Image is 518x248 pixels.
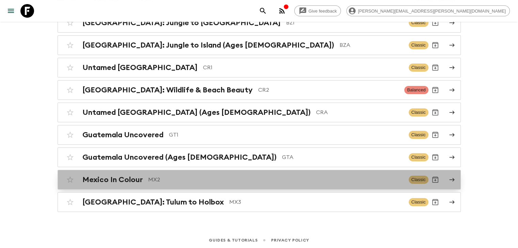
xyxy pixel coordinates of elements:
a: Mexico In ColourMX2ClassicArchive [58,170,461,190]
button: Archive [428,83,442,97]
h2: Mexico In Colour [82,175,143,184]
p: MX2 [148,176,403,184]
a: Untamed [GEOGRAPHIC_DATA] (Ages [DEMOGRAPHIC_DATA])CRAClassicArchive [58,103,461,122]
button: Archive [428,61,442,74]
span: Classic [409,131,428,139]
span: Balanced [404,86,428,94]
span: Classic [409,19,428,27]
p: MX3 [229,198,403,206]
button: Archive [428,128,442,142]
span: Classic [409,64,428,72]
p: GT1 [169,131,403,139]
a: Privacy Policy [271,236,309,244]
span: Classic [409,108,428,117]
button: Archive [428,195,442,209]
h2: [GEOGRAPHIC_DATA]: Wildlife & Beach Beauty [82,86,253,94]
h2: Untamed [GEOGRAPHIC_DATA] [82,63,198,72]
p: BZA [340,41,403,49]
button: Archive [428,150,442,164]
p: GTA [282,153,403,161]
h2: Guatemala Uncovered (Ages [DEMOGRAPHIC_DATA]) [82,153,277,162]
h2: [GEOGRAPHIC_DATA]: Jungle to Island (Ages [DEMOGRAPHIC_DATA]) [82,41,334,50]
a: [GEOGRAPHIC_DATA]: Tulum to HolboxMX3ClassicArchive [58,192,461,212]
a: Give feedback [294,5,341,16]
a: [GEOGRAPHIC_DATA]: Jungle to Island (Ages [DEMOGRAPHIC_DATA])BZAClassicArchive [58,35,461,55]
h2: [GEOGRAPHIC_DATA]: Tulum to Holbox [82,198,224,207]
a: [GEOGRAPHIC_DATA]: Jungle to [GEOGRAPHIC_DATA]BZ1ClassicArchive [58,13,461,33]
h2: Untamed [GEOGRAPHIC_DATA] (Ages [DEMOGRAPHIC_DATA]) [82,108,311,117]
div: [PERSON_NAME][EMAIL_ADDRESS][PERSON_NAME][DOMAIN_NAME] [346,5,510,16]
span: Classic [409,198,428,206]
button: Archive [428,173,442,187]
a: Guatemala UncoveredGT1ClassicArchive [58,125,461,145]
a: [GEOGRAPHIC_DATA]: Wildlife & Beach BeautyCR2BalancedArchive [58,80,461,100]
span: Classic [409,41,428,49]
span: [PERSON_NAME][EMAIL_ADDRESS][PERSON_NAME][DOMAIN_NAME] [354,8,509,14]
button: Archive [428,16,442,30]
button: menu [4,4,18,18]
p: CR1 [203,64,403,72]
button: Archive [428,38,442,52]
a: Guatemala Uncovered (Ages [DEMOGRAPHIC_DATA])GTAClassicArchive [58,147,461,167]
a: Guides & Tutorials [209,236,257,244]
span: Classic [409,176,428,184]
h2: Guatemala Uncovered [82,130,163,139]
button: search adventures [256,4,270,18]
p: BZ1 [286,19,403,27]
p: CR2 [258,86,399,94]
h2: [GEOGRAPHIC_DATA]: Jungle to [GEOGRAPHIC_DATA] [82,18,281,27]
p: CRA [316,108,403,117]
button: Archive [428,106,442,119]
span: Give feedback [305,8,341,14]
span: Classic [409,153,428,161]
a: Untamed [GEOGRAPHIC_DATA]CR1ClassicArchive [58,58,461,77]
